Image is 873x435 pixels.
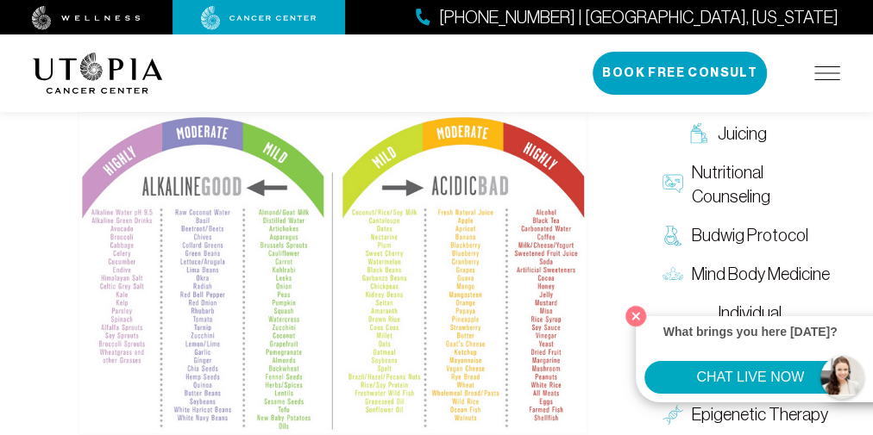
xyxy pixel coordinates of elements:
img: Budwig Protocol [663,226,683,246]
img: Mind Body Medicine [663,264,683,285]
a: Epigenetic Therapy [654,395,840,434]
strong: What brings you here [DATE]? [663,325,838,339]
img: Juicing [688,123,709,144]
img: cancer center [201,6,317,30]
img: Nutritional Counseling [663,175,683,196]
a: Mind Body Medicine [654,255,840,294]
a: Budwig Protocol [654,216,840,255]
span: [PHONE_NUMBER] | [GEOGRAPHIC_DATA], [US_STATE] [439,5,838,30]
button: Close [621,301,650,331]
span: Mind Body Medicine [692,262,830,287]
img: Epigenetic Therapy [663,405,683,426]
span: Individual Counseling [718,301,832,351]
img: wellness [32,6,141,30]
button: CHAT LIVE NOW [644,361,856,394]
a: [PHONE_NUMBER] | [GEOGRAPHIC_DATA], [US_STATE] [416,5,838,30]
button: Book Free Consult [593,52,767,95]
a: Individual Counseling [680,294,840,357]
img: Individual Counseling [688,315,709,336]
span: Nutritional Counseling [692,160,832,210]
img: icon-hamburger [814,66,840,80]
img: logo [33,53,163,94]
span: Budwig Protocol [692,223,808,248]
span: Epigenetic Therapy [692,402,828,427]
span: Juicing [718,121,767,146]
a: Juicing [680,115,840,153]
a: Nutritional Counseling [654,153,840,217]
